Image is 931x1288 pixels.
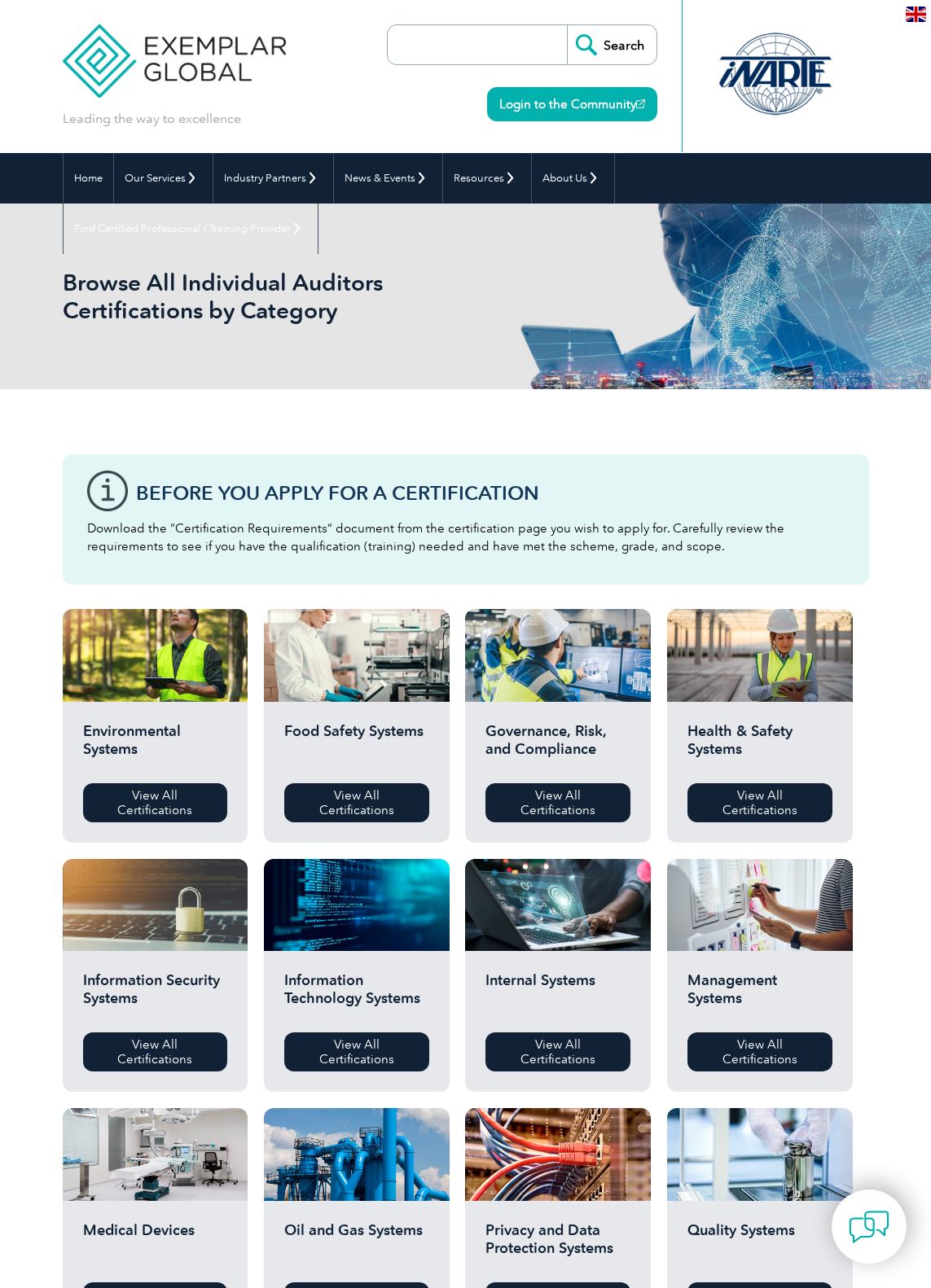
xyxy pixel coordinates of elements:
img: open_square.png [636,99,645,108]
h2: Oil and Gas Systems [284,1221,429,1270]
a: News & Events [334,153,442,204]
p: Leading the way to excellence [63,110,241,128]
a: View All Certifications [284,1032,429,1071]
a: View All Certifications [687,783,832,822]
h3: Before You Apply For a Certification [136,483,845,503]
h2: Environmental Systems [83,722,228,771]
h2: Management Systems [687,971,832,1020]
h2: Information Security Systems [83,971,228,1020]
a: Home [64,153,113,204]
a: About Us [532,153,614,204]
a: View All Certifications [485,783,630,822]
h2: Food Safety Systems [284,722,429,771]
a: View All Certifications [687,1032,832,1071]
p: Download the “Certification Requirements” document from the certification page you wish to apply ... [87,519,845,555]
a: Find Certified Professional / Training Provider [64,204,318,254]
a: View All Certifications [83,1032,228,1071]
a: Login to the Community [487,87,657,121]
a: View All Certifications [284,783,429,822]
input: Search [567,25,657,64]
h2: Health & Safety Systems [687,722,832,771]
h2: Quality Systems [687,1221,832,1270]
a: View All Certifications [83,783,228,822]
h2: Internal Systems [485,971,630,1020]
img: en [906,7,926,22]
h2: Information Technology Systems [284,971,429,1020]
a: Our Services [114,153,213,204]
img: contact-chat.png [849,1207,889,1247]
a: Resources [443,153,531,204]
h2: Governance, Risk, and Compliance [485,722,630,771]
h1: Browse All Individual Auditors Certifications by Category [63,269,507,324]
h2: Privacy and Data Protection Systems [485,1221,630,1270]
a: Industry Partners [213,153,333,204]
a: View All Certifications [485,1032,630,1071]
h2: Medical Devices [83,1221,228,1270]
